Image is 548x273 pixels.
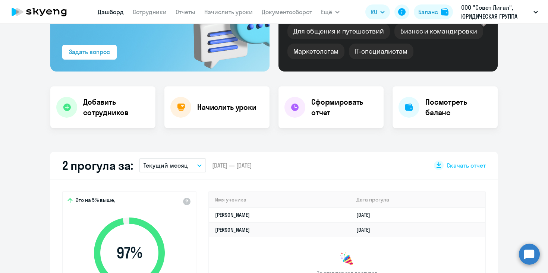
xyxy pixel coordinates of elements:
[425,97,492,118] h4: Посмотреть баланс
[457,3,542,21] button: ООО "Совет Лигал", ЮРИДИЧЕСКАЯ ГРУППА СОВЕТ, ООО
[262,8,312,16] a: Документооборот
[197,102,256,112] h4: Начислить уроки
[76,197,115,206] span: Это на 5% выше,
[356,212,376,218] a: [DATE]
[365,4,390,19] button: RU
[349,44,413,59] div: IT-специалистам
[321,7,332,16] span: Ещё
[356,226,376,233] a: [DATE]
[287,44,344,59] div: Маркетологам
[418,7,438,16] div: Баланс
[311,97,378,118] h4: Сформировать отчет
[144,161,188,170] p: Текущий месяц
[350,192,485,207] th: Дата прогула
[139,158,206,172] button: Текущий месяц
[215,212,250,218] a: [PERSON_NAME]
[209,192,350,207] th: Имя ученика
[461,3,530,21] p: ООО "Совет Лигал", ЮРИДИЧЕСКАЯ ГРУППА СОВЕТ, ООО
[394,23,483,39] div: Бизнес и командировки
[204,8,253,16] a: Начислить уроки
[215,226,250,233] a: [PERSON_NAME]
[83,97,149,118] h4: Добавить сотрудников
[212,161,252,169] span: [DATE] — [DATE]
[414,4,453,19] button: Балансbalance
[62,45,117,60] button: Задать вопрос
[371,7,377,16] span: RU
[133,8,167,16] a: Сотрудники
[98,8,124,16] a: Дашборд
[441,8,448,16] img: balance
[447,161,486,169] span: Скачать отчет
[69,47,110,56] div: Задать вопрос
[287,23,390,39] div: Для общения и путешествий
[321,4,340,19] button: Ещё
[62,158,133,173] h2: 2 прогула за:
[340,252,355,267] img: congrats
[86,244,172,262] span: 97 %
[176,8,195,16] a: Отчеты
